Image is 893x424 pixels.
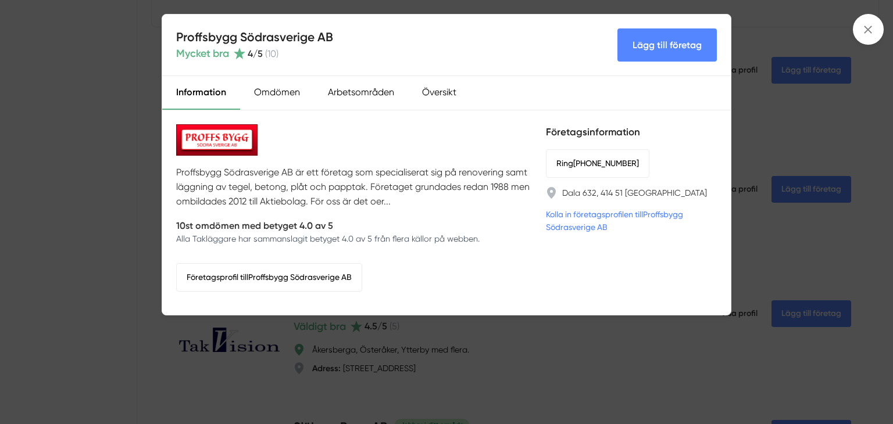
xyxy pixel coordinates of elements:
[314,76,408,110] div: Arbetsområden
[546,124,717,140] h5: Företagsinformation
[176,233,480,245] p: Alla Takläggare har sammanslagit betyget 4.0 av 5 från flera källor på webben.
[176,45,229,62] span: Mycket bra
[176,124,258,155] img: Proffsbygg Södrasverige AB logotyp
[176,263,362,291] a: Företagsprofil tillProffsbygg Södrasverige AB
[546,208,717,233] a: Kolla in företagsprofilen tillProffsbygg Södrasverige AB
[546,149,649,177] a: Ring[PHONE_NUMBER]
[176,218,480,233] p: 10st omdömen med betyget 4.0 av 5
[176,165,532,209] p: Proffsbygg Södrasverige AB är ett företag som specialiserat sig på renovering samt läggning av te...
[248,48,263,59] span: 4 /5
[240,76,314,110] div: Omdömen
[176,28,333,45] h4: Proffsbygg Södrasverige AB
[408,76,470,110] div: Översikt
[562,187,707,199] a: Dala 632, 414 51 [GEOGRAPHIC_DATA]
[265,48,278,59] span: ( 10 )
[617,28,717,62] : Lägg till företag
[162,76,240,110] div: Information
